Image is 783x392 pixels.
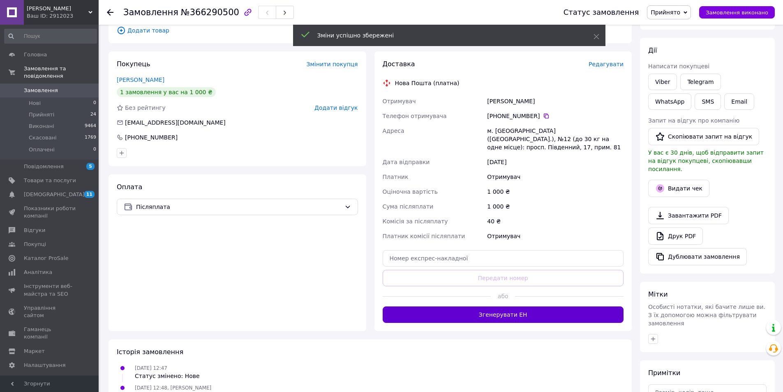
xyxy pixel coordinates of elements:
[307,61,358,67] span: Змінити покупця
[648,128,759,145] button: Скопіювати запит на відгук
[29,146,55,153] span: Оплачені
[135,365,167,371] span: [DATE] 12:47
[24,177,76,184] span: Товари та послуги
[648,46,657,54] span: Дії
[24,304,76,319] span: Управління сайтом
[125,104,166,111] span: Без рейтингу
[117,183,142,191] span: Оплата
[383,113,447,119] span: Телефон отримувача
[24,241,46,248] span: Покупці
[29,123,54,130] span: Виконані
[383,306,624,323] button: Згенерувати ЕН
[107,8,113,16] div: Повернутися назад
[24,326,76,341] span: Гаманець компанії
[135,372,200,380] div: Статус змінено: Нове
[383,128,404,134] span: Адреса
[24,348,45,355] span: Маркет
[85,134,96,141] span: 1769
[485,199,625,214] div: 1 000 ₴
[648,180,709,197] button: Видати чек
[383,250,624,267] input: Номер експрес-накладної
[125,119,226,126] span: [EMAIL_ADDRESS][DOMAIN_NAME]
[85,123,96,130] span: 9464
[24,227,45,234] span: Відгуки
[93,100,96,107] span: 0
[383,159,430,165] span: Дата відправки
[4,29,97,44] input: Пошук
[29,111,54,118] span: Прийняті
[648,74,677,90] a: Viber
[485,229,625,244] div: Отримувач
[123,7,178,17] span: Замовлення
[648,93,691,110] a: WhatsApp
[117,60,150,68] span: Покупець
[136,202,341,211] span: Післяплата
[124,133,178,141] div: [PHONE_NUMBER]
[648,63,709,70] span: Написати покупцеві
[90,111,96,118] span: 24
[117,77,164,83] a: [PERSON_NAME]
[117,348,183,356] span: Історія замовлення
[86,163,95,170] span: 5
[24,205,76,220] span: Показники роботи компанії
[648,304,765,327] span: Особисті нотатки, які бачите лише ви. З їх допомогою можна фільтрувати замовлення
[383,60,415,68] span: Доставка
[648,369,680,377] span: Примітки
[393,79,462,87] div: Нова Пошта (платна)
[487,112,624,120] div: [PHONE_NUMBER]
[648,149,764,172] span: У вас є 30 днів, щоб відправити запит на відгук покупцеві, скопіювавши посилання.
[24,191,85,198] span: [DEMOGRAPHIC_DATA]
[699,6,775,19] button: Замовлення виконано
[706,9,768,16] span: Замовлення виконано
[485,123,625,155] div: м. [GEOGRAPHIC_DATA] ([GEOGRAPHIC_DATA].), №12 (до 30 кг на одне місце): просп. Південний, 17, пр...
[84,191,95,198] span: 11
[27,5,88,12] span: МАКСік Сервіс
[383,174,409,180] span: Платник
[317,31,573,39] div: Зміни успішно збережені
[383,203,434,210] span: Сума післяплати
[181,7,239,17] span: №366290500
[383,233,465,239] span: Платник комісії післяплати
[24,163,64,170] span: Повідомлення
[314,104,358,111] span: Додати відгук
[117,26,624,35] span: Додати товар
[485,184,625,199] div: 1 000 ₴
[383,218,448,225] span: Комісія за післяплату
[93,146,96,153] span: 0
[24,283,76,297] span: Інструменти веб-майстра та SEO
[648,207,729,224] a: Завантажити PDF
[485,94,625,109] div: [PERSON_NAME]
[24,65,99,80] span: Замовлення та повідомлення
[648,290,668,298] span: Мітки
[24,362,66,369] span: Налаштування
[485,155,625,169] div: [DATE]
[589,61,624,67] span: Редагувати
[564,8,639,16] div: Статус замовлення
[24,255,68,262] span: Каталог ProSale
[135,385,211,391] span: [DATE] 12:48, [PERSON_NAME]
[724,93,754,110] button: Email
[648,248,747,265] button: Дублювати замовлення
[29,134,57,141] span: Скасовані
[485,169,625,184] div: Отримувач
[24,87,58,94] span: Замовлення
[24,51,47,58] span: Головна
[491,292,515,300] span: або
[383,188,438,195] span: Оціночна вартість
[117,87,216,97] div: 1 замовлення у вас на 1 000 ₴
[29,100,41,107] span: Нові
[695,93,721,110] button: SMS
[27,12,99,20] div: Ваш ID: 2912023
[651,9,680,16] span: Прийнято
[485,214,625,229] div: 40 ₴
[383,98,416,104] span: Отримувач
[648,227,703,245] a: Друк PDF
[648,117,739,124] span: Запит на відгук про компанію
[24,269,52,276] span: Аналітика
[680,74,721,90] a: Telegram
